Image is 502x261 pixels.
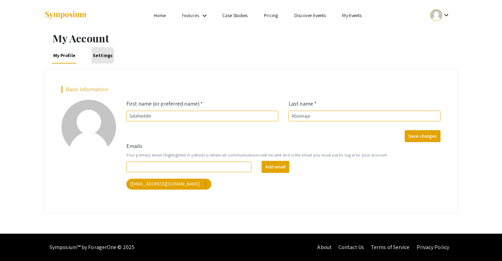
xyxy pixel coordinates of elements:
a: Pricing [264,12,278,18]
h1: My Account [53,32,458,44]
mat-icon: Expand account dropdown [442,11,450,19]
app-email-chip: Your primary email [125,177,213,191]
a: About [317,244,332,251]
a: Discover Events [294,12,326,18]
a: Contact Us [338,244,364,251]
a: Privacy Policy [417,244,449,251]
a: Terms of Service [371,244,410,251]
button: Add email [262,161,289,173]
small: Your primary email (highlighted in yellow) is where all communications will be sent and is the em... [126,152,441,158]
h2: Basic information [61,86,441,93]
button: Expand account dropdown [423,8,458,23]
a: Home [154,12,166,18]
mat-chip-list: Your emails [126,177,441,191]
label: Last name * [289,100,317,108]
button: Save changes [405,130,441,142]
a: My Profile [52,47,76,64]
mat-icon: more_vert [203,181,209,187]
mat-icon: Expand Features list [200,12,209,20]
div: Symposium™ by ForagerOne © 2025 [50,234,135,261]
a: My Events [342,12,362,18]
iframe: Chat [5,230,29,256]
a: Case Studies [222,12,248,18]
label: First name (or preferred name) * [126,100,203,108]
label: Emails [126,142,143,150]
a: Settings [92,47,114,64]
mat-chip: [EMAIL_ADDRESS][DOMAIN_NAME] [126,179,211,190]
a: Features [182,12,199,18]
img: Symposium by ForagerOne [44,11,87,20]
